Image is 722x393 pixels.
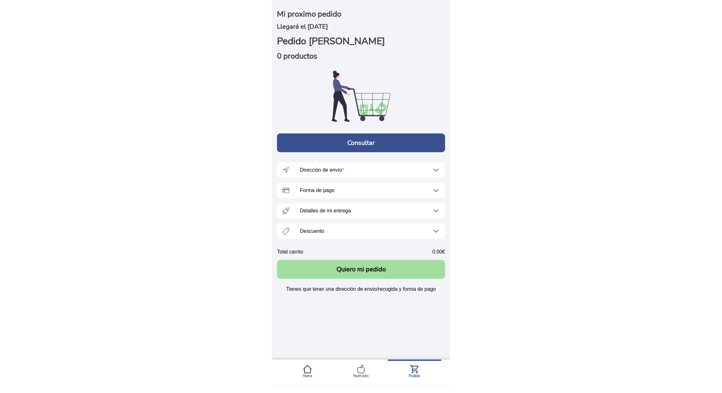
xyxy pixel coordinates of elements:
h3: Pedido [PERSON_NAME] [277,36,445,47]
ion-label: Descuento [300,228,408,234]
ion-label: Pedido [409,374,420,378]
ion-label: Nutrición [353,374,369,378]
ion-label: Home [303,374,312,378]
div: Total carrito [277,249,303,255]
div: 0.00€ [432,249,445,255]
h4: Mi proximo pedido [277,10,445,18]
span: Tienes que tener una dirección de envio/recogida y forma de pago [286,286,436,292]
ion-label: Forma de pago [300,188,427,193]
button: Quiero mi pedido [277,260,445,279]
img: shopping.svg [332,70,391,122]
h5: Llegará el [DATE] [277,23,445,31]
ion-label: Dirección de envío [300,167,427,173]
button: Consultar [277,133,445,152]
ion-label: Detalles de mi entrega [300,208,427,214]
h4: 0 productos [277,52,445,60]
